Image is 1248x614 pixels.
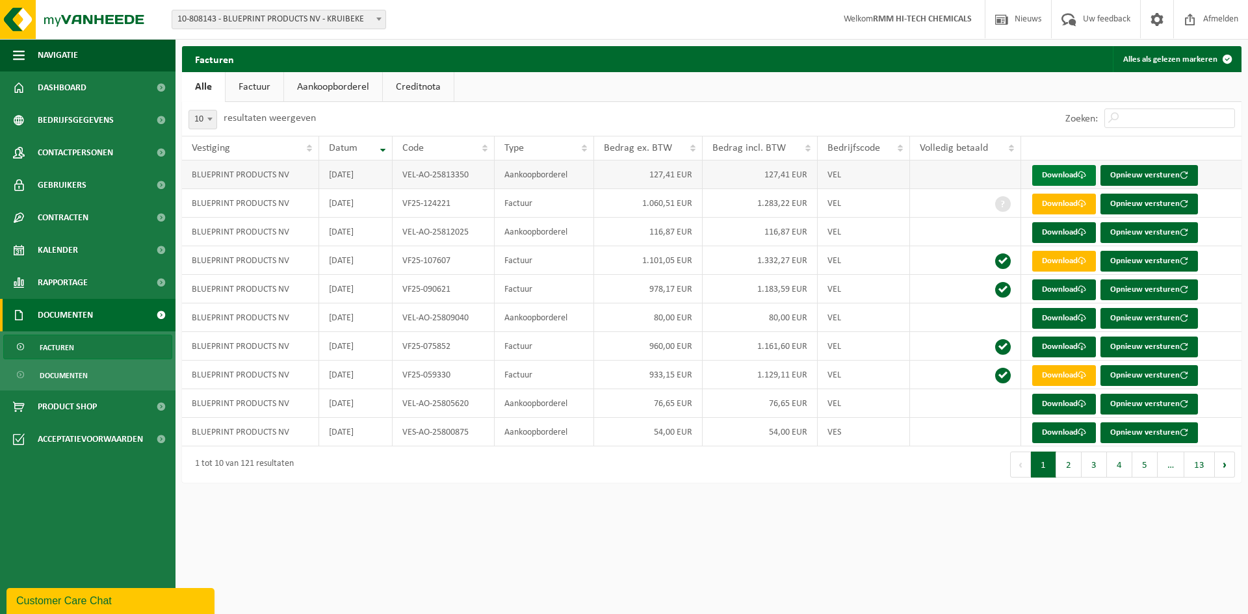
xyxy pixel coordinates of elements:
td: Factuur [495,275,593,303]
button: Next [1215,452,1235,478]
td: 933,15 EUR [594,361,703,389]
td: 1.129,11 EUR [703,361,818,389]
td: 1.101,05 EUR [594,246,703,275]
td: [DATE] [319,389,393,418]
td: VF25-090621 [393,275,495,303]
td: 1.332,27 EUR [703,246,818,275]
span: Acceptatievoorwaarden [38,423,143,455]
td: VEL [818,332,911,361]
button: 3 [1082,452,1107,478]
td: Aankoopborderel [495,160,593,189]
td: [DATE] [319,361,393,389]
span: Bedrijfsgegevens [38,104,114,136]
td: VF25-124221 [393,189,495,218]
button: Opnieuw versturen [1100,422,1198,443]
button: Opnieuw versturen [1100,279,1198,300]
a: Factuur [226,72,283,102]
td: VEL [818,275,911,303]
span: Gebruikers [38,169,86,201]
span: 10 [189,110,216,129]
td: 978,17 EUR [594,275,703,303]
span: … [1158,452,1184,478]
a: Creditnota [383,72,454,102]
button: 1 [1031,452,1056,478]
td: Aankoopborderel [495,303,593,332]
a: Download [1032,165,1096,186]
button: Opnieuw versturen [1100,251,1198,272]
span: Kalender [38,234,78,266]
td: VEL [818,189,911,218]
td: [DATE] [319,275,393,303]
a: Download [1032,337,1096,357]
span: 10 [188,110,217,129]
span: 10-808143 - BLUEPRINT PRODUCTS NV - KRUIBEKE [172,10,385,29]
span: Documenten [40,363,88,388]
td: 960,00 EUR [594,332,703,361]
td: Aankoopborderel [495,218,593,246]
td: [DATE] [319,303,393,332]
a: Download [1032,222,1096,243]
a: Download [1032,279,1096,300]
td: [DATE] [319,218,393,246]
span: Documenten [38,299,93,331]
td: BLUEPRINT PRODUCTS NV [182,361,319,389]
td: VEL-AO-25812025 [393,218,495,246]
button: Opnieuw versturen [1100,337,1198,357]
td: VES-AO-25800875 [393,418,495,446]
span: 10-808143 - BLUEPRINT PRODUCTS NV - KRUIBEKE [172,10,386,29]
td: 127,41 EUR [594,160,703,189]
td: BLUEPRINT PRODUCTS NV [182,418,319,446]
td: [DATE] [319,189,393,218]
span: Bedrag incl. BTW [712,143,786,153]
td: BLUEPRINT PRODUCTS NV [182,160,319,189]
label: Zoeken: [1065,114,1098,124]
span: Rapportage [38,266,88,299]
td: Factuur [495,332,593,361]
td: Factuur [495,246,593,275]
td: BLUEPRINT PRODUCTS NV [182,275,319,303]
td: VF25-059330 [393,361,495,389]
a: Download [1032,251,1096,272]
td: VES [818,418,911,446]
td: 1.283,22 EUR [703,189,818,218]
span: Contracten [38,201,88,234]
a: Download [1032,422,1096,443]
td: VEL [818,303,911,332]
a: Download [1032,194,1096,214]
td: 127,41 EUR [703,160,818,189]
button: 2 [1056,452,1082,478]
button: Opnieuw versturen [1100,394,1198,415]
button: Opnieuw versturen [1100,194,1198,214]
td: 116,87 EUR [594,218,703,246]
td: VF25-107607 [393,246,495,275]
td: BLUEPRINT PRODUCTS NV [182,332,319,361]
button: 5 [1132,452,1158,478]
span: Code [402,143,424,153]
td: VEL-AO-25813350 [393,160,495,189]
td: VEL [818,361,911,389]
iframe: chat widget [6,585,217,614]
td: VEL [818,246,911,275]
td: [DATE] [319,246,393,275]
h2: Facturen [182,46,247,71]
div: 1 tot 10 van 121 resultaten [188,453,294,476]
td: Aankoopborderel [495,389,593,418]
span: Navigatie [38,39,78,71]
td: 76,65 EUR [594,389,703,418]
td: 116,87 EUR [703,218,818,246]
a: Download [1032,365,1096,386]
td: 76,65 EUR [703,389,818,418]
a: Alle [182,72,225,102]
a: Documenten [3,363,172,387]
td: Factuur [495,189,593,218]
td: 80,00 EUR [594,303,703,332]
button: Previous [1010,452,1031,478]
td: VEL [818,389,911,418]
button: Opnieuw versturen [1100,308,1198,329]
button: Opnieuw versturen [1100,365,1198,386]
button: Opnieuw versturen [1100,222,1198,243]
td: VEL-AO-25809040 [393,303,495,332]
td: [DATE] [319,418,393,446]
span: Facturen [40,335,74,360]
